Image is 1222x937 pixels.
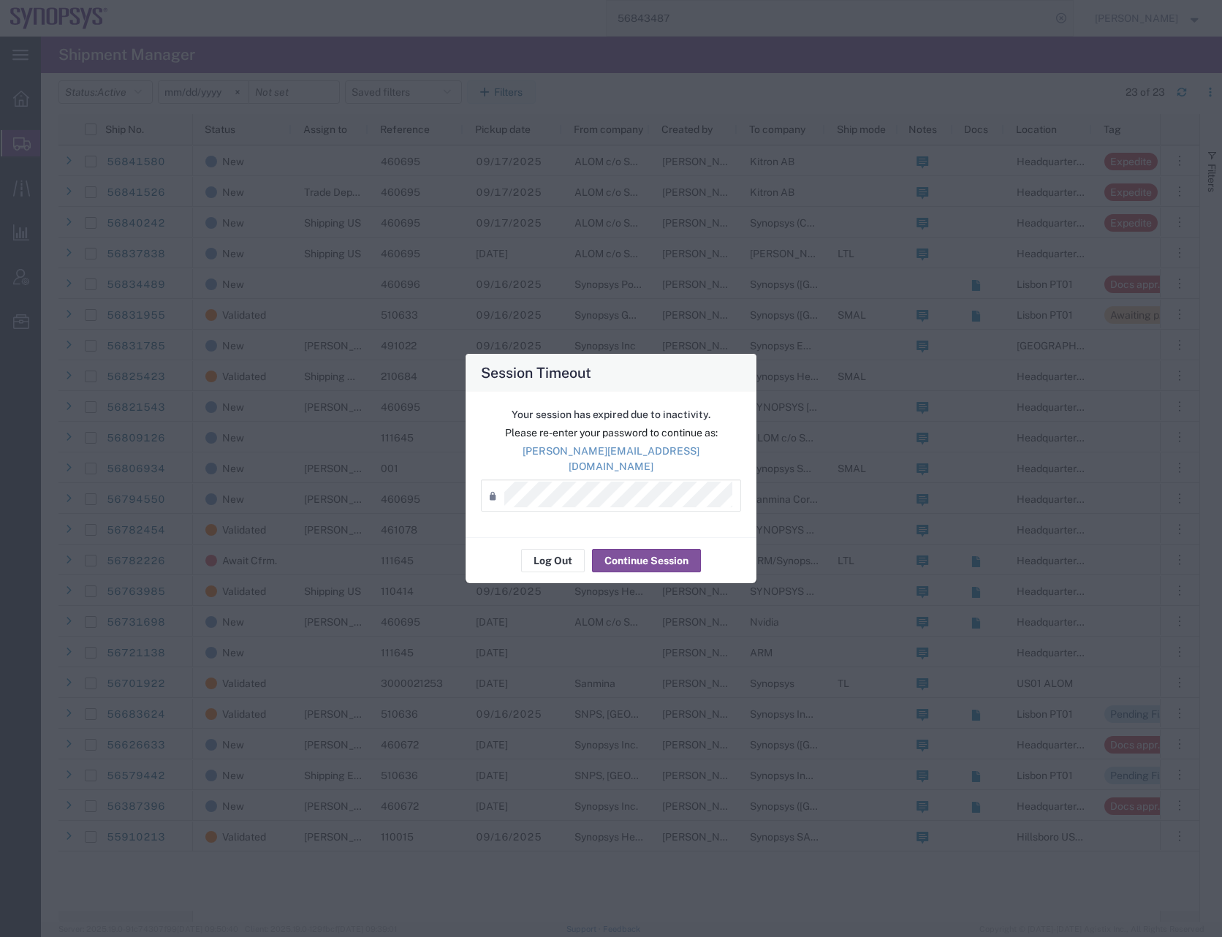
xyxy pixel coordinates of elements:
p: Your session has expired due to inactivity. [481,407,741,422]
button: Continue Session [592,549,701,572]
h4: Session Timeout [481,362,591,383]
p: [PERSON_NAME][EMAIL_ADDRESS][DOMAIN_NAME] [481,444,741,474]
p: Please re-enter your password to continue as: [481,425,741,441]
button: Log Out [521,549,585,572]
